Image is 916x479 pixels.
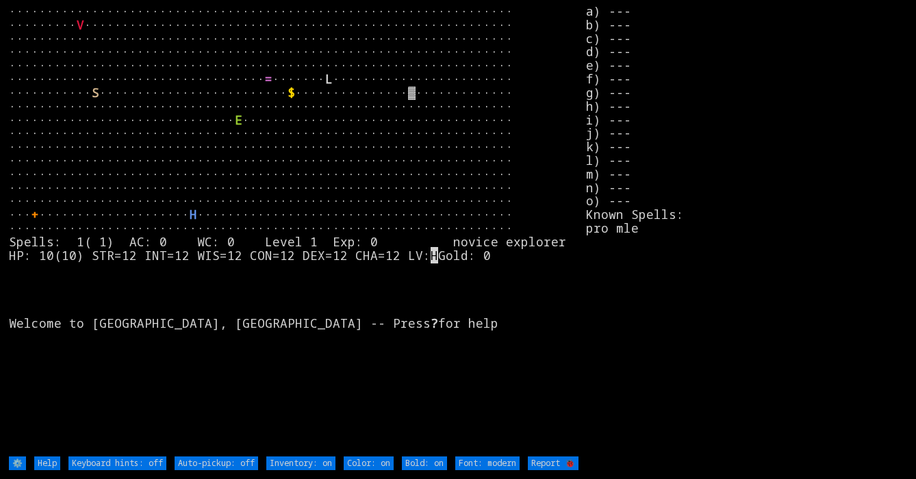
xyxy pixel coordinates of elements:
[288,84,295,101] font: $
[431,247,438,263] mark: H
[190,206,197,222] font: H
[9,5,586,455] larn: ··································································· ········· ···················...
[9,456,26,470] input: ⚙️
[266,456,335,470] input: Inventory: on
[325,70,333,87] font: L
[402,456,447,470] input: Bold: on
[68,456,166,470] input: Keyboard hints: off
[528,456,578,470] input: Report 🐞
[175,456,258,470] input: Auto-pickup: off
[431,315,438,331] b: ?
[77,16,84,33] font: V
[344,456,394,470] input: Color: on
[235,112,242,128] font: E
[586,5,906,455] stats: a) --- b) --- c) --- d) --- e) --- f) --- g) --- h) --- i) --- j) --- k) --- l) --- m) --- n) ---...
[31,206,39,222] font: +
[265,70,272,87] font: =
[455,456,520,470] input: Font: modern
[92,84,99,101] font: S
[34,456,60,470] input: Help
